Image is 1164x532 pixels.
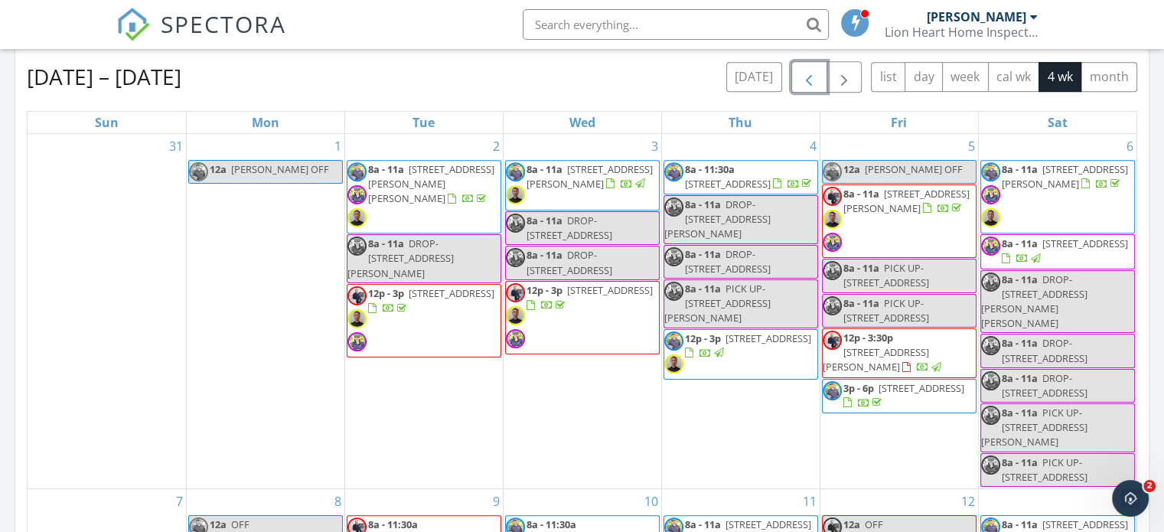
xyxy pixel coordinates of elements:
a: Go to September 2, 2025 [490,134,503,158]
a: 8a - 11:30a [STREET_ADDRESS] [664,160,818,194]
img: dsc_3119.jpg [664,282,683,301]
img: dsc_2575.jpg [823,187,842,206]
img: dsc_3081.jpg [189,162,208,181]
span: 12p - 3p [368,286,404,300]
a: Go to August 31, 2025 [166,134,186,158]
a: Tuesday [409,112,438,133]
div: [PERSON_NAME] [927,9,1026,24]
img: joel.png [664,354,683,374]
span: 8a - 11a [843,296,879,310]
a: Thursday [725,112,755,133]
input: Search everything... [523,9,829,40]
span: 8a - 11a [1002,237,1038,250]
span: 8a - 11a [527,248,562,262]
h2: [DATE] – [DATE] [27,61,181,92]
span: 8a - 11a [527,214,562,227]
span: DROP- [STREET_ADDRESS][PERSON_NAME] [664,197,771,240]
a: 8a - 11a [STREET_ADDRESS][PERSON_NAME] [527,162,653,191]
span: PICK UP- [STREET_ADDRESS] [1002,455,1087,484]
img: The Best Home Inspection Software - Spectora [116,8,150,41]
td: Go to September 2, 2025 [344,134,503,489]
td: Go to September 5, 2025 [820,134,978,489]
span: [STREET_ADDRESS][PERSON_NAME] [823,345,929,374]
img: dsc_2575.jpg [823,331,842,350]
span: 8a - 11a [1002,162,1038,176]
a: 12p - 3p [STREET_ADDRESS] [505,281,660,355]
span: DROP- [STREET_ADDRESS] [1002,336,1087,364]
a: Go to September 9, 2025 [490,489,503,514]
span: 8a - 11a [368,237,404,250]
img: dsc_3119.jpg [664,247,683,266]
a: 8a - 11a [STREET_ADDRESS][PERSON_NAME] [843,187,970,215]
td: Go to September 6, 2025 [978,134,1136,489]
td: Go to August 31, 2025 [28,134,186,489]
span: [STREET_ADDRESS] [685,177,771,191]
img: dsc_3119.jpg [506,329,525,348]
span: 8a - 11a [685,282,721,295]
img: dsc_3119.jpg [823,233,842,252]
img: dsc_3119.jpg [981,371,1000,390]
a: Friday [888,112,910,133]
img: dsc_3119.jpg [981,406,1000,425]
div: Lion Heart Home Inspections, LLC [885,24,1038,40]
span: 12p - 3p [685,331,721,345]
a: 8a - 11a [STREET_ADDRESS] [980,234,1136,269]
a: 8a - 11a [STREET_ADDRESS][PERSON_NAME] [822,184,977,259]
span: 8a - 11a [685,247,721,261]
img: dsc_3081.jpg [664,331,683,351]
img: dsc_3119.jpg [347,332,367,351]
span: 8a - 11a [368,162,404,176]
img: dsc_3081.jpg [664,162,683,181]
img: dsc_3119.jpg [823,261,842,280]
span: 12a [210,517,227,531]
span: 8a - 11:30a [368,517,418,531]
span: 8a - 11a [1002,455,1038,469]
a: 8a - 11:30a [STREET_ADDRESS] [685,162,814,191]
span: 8a - 11a [527,162,562,176]
span: PICK UP- [STREET_ADDRESS][PERSON_NAME] [664,282,771,325]
img: joel.png [823,210,842,229]
button: 4 wk [1038,62,1081,92]
img: dsc_2575.jpg [347,286,367,305]
a: Saturday [1045,112,1071,133]
a: 12p - 3p [STREET_ADDRESS] [685,331,811,360]
a: Monday [249,112,282,133]
button: Next [827,61,862,93]
button: Previous [791,61,827,93]
span: [STREET_ADDRESS] [725,517,811,531]
a: 3p - 6p [STREET_ADDRESS] [843,381,964,410]
span: [STREET_ADDRESS] [409,286,494,300]
button: day [905,62,943,92]
span: [PERSON_NAME] OFF [865,162,963,176]
img: dsc_3119.jpg [981,336,1000,355]
span: 8a - 11a [1002,371,1038,385]
span: PICK UP- [STREET_ADDRESS] [843,296,929,325]
span: PICK UP- [STREET_ADDRESS][PERSON_NAME] [981,406,1087,449]
span: DROP- [STREET_ADDRESS] [527,248,612,276]
img: dsc_3081.jpg [823,162,842,181]
a: 12p - 3p [STREET_ADDRESS] [368,286,494,315]
span: 2 [1143,480,1156,492]
span: 8a - 11a [843,187,879,201]
img: dsc_3119.jpg [981,237,1000,256]
span: 8a - 11a [1002,406,1038,419]
span: DROP- [STREET_ADDRESS][PERSON_NAME] [347,237,454,279]
img: dsc_3119.jpg [506,214,525,233]
span: 12a [210,162,227,176]
span: 8a - 11a [1002,517,1038,531]
img: dsc_3119.jpg [347,185,367,204]
span: 12a [843,517,860,531]
td: Go to September 4, 2025 [661,134,820,489]
img: dsc_2575.jpg [506,283,525,302]
span: DROP- [STREET_ADDRESS] [527,214,612,242]
a: Go to September 12, 2025 [958,489,978,514]
a: Sunday [92,112,122,133]
span: [STREET_ADDRESS][PERSON_NAME] [1002,162,1128,191]
img: joel.png [347,309,367,328]
img: dsc_3119.jpg [664,197,683,217]
a: 8a - 11a [STREET_ADDRESS][PERSON_NAME][PERSON_NAME] [368,162,494,205]
img: dsc_3119.jpg [823,296,842,315]
span: 12p - 3p [527,283,562,297]
span: OFF [231,517,249,531]
span: [STREET_ADDRESS] [1042,237,1128,250]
